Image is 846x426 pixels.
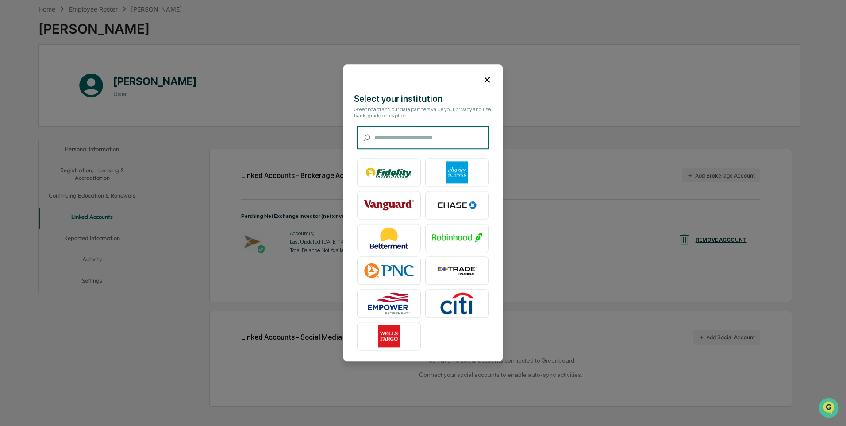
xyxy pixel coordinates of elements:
div: 🔎 [9,129,16,136]
div: 🖐️ [9,112,16,120]
div: We're available if you need us! [30,77,112,84]
div: Select your institution [354,94,492,105]
span: Preclearance [18,112,57,120]
img: Robinhood [432,227,482,249]
div: 🗄️ [64,112,71,120]
img: Betterment [364,227,414,249]
img: Vanguard [364,194,414,217]
div: Start new chat [30,68,145,77]
img: Wells Fargo [364,325,414,348]
img: Fidelity Investments [364,162,414,184]
span: Pylon [88,150,107,157]
img: 1746055101610-c473b297-6a78-478c-a979-82029cc54cd1 [9,68,25,84]
div: Greenboard and our data partners value your privacy and use bank-grade encryption [354,107,492,119]
a: 🖐️Preclearance [5,108,61,124]
img: Chase [432,194,482,217]
button: Start new chat [150,70,161,81]
span: Attestations [73,112,110,120]
a: 🗄️Attestations [61,108,113,124]
img: PNC [364,260,414,282]
img: Citibank [432,293,482,315]
span: Data Lookup [18,128,56,137]
a: 🔎Data Lookup [5,125,59,141]
a: Powered byPylon [62,150,107,157]
img: Charles Schwab [432,162,482,184]
img: Empower Retirement [364,293,414,315]
p: How can we help? [9,19,161,33]
img: E*TRADE [432,260,482,282]
iframe: Open customer support [818,397,842,421]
